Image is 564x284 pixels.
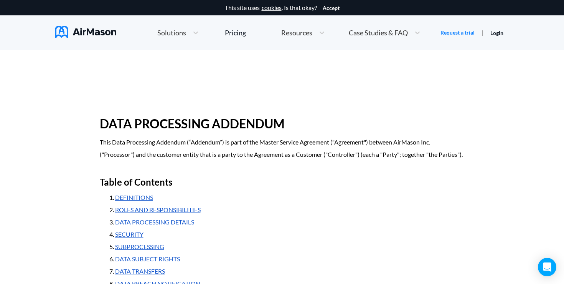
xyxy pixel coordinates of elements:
[262,4,282,11] a: cookies
[538,258,556,276] div: Open Intercom Messenger
[115,194,153,201] a: DEFINITIONS
[100,136,465,161] p: This Data Processing Addendum (“Addendum”) is part of the Master Service Agreement ("Agreement") ...
[115,243,164,250] a: SUBPROCESSING
[100,173,465,191] h2: Table of Contents
[225,26,246,40] a: Pricing
[490,30,503,36] a: Login
[157,29,186,36] span: Solutions
[115,218,194,226] a: DATA PROCESSING DETAILS
[482,29,483,36] span: |
[115,231,143,238] a: SECURITY
[115,255,180,262] a: DATA SUBJECT RIGHTS
[55,26,116,38] img: AirMason Logo
[225,29,246,36] div: Pricing
[440,29,475,37] a: Request a trial
[115,267,165,275] a: DATA TRANSFERS
[323,5,340,11] button: Accept cookies
[349,29,408,36] span: Case Studies & FAQ
[115,206,201,213] a: ROLES AND RESPONSIBILITIES
[100,111,465,136] h1: DATA PROCESSING ADDENDUM
[281,29,312,36] span: Resources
